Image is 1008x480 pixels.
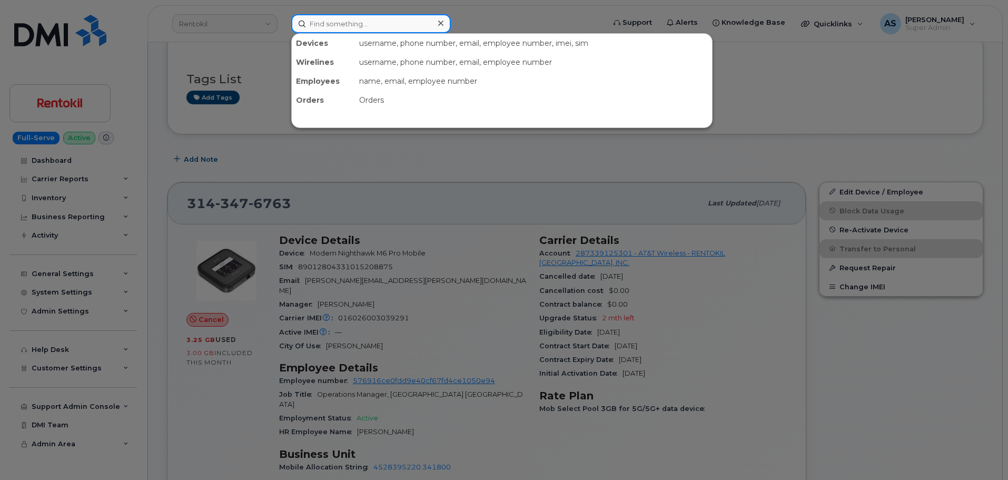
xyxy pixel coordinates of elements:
div: username, phone number, email, employee number, imei, sim [355,34,712,53]
div: Wirelines [292,53,355,72]
div: Orders [355,91,712,110]
iframe: Messenger Launcher [962,434,1000,472]
div: Orders [292,91,355,110]
div: Devices [292,34,355,53]
div: username, phone number, email, employee number [355,53,712,72]
input: Find something... [291,14,451,33]
div: name, email, employee number [355,72,712,91]
div: Employees [292,72,355,91]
